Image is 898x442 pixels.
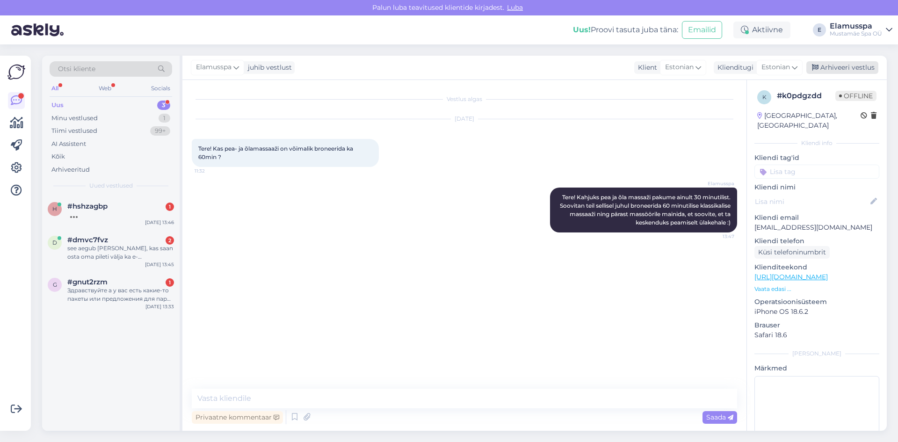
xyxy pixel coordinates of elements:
[682,21,722,39] button: Emailid
[634,63,657,72] div: Klient
[573,24,678,36] div: Proovi tasuta juba täna:
[67,286,174,303] div: Здравствуйте а у вас есть какие-то пакеты или предложения для пары ?
[754,349,879,358] div: [PERSON_NAME]
[757,111,861,130] div: [GEOGRAPHIC_DATA], [GEOGRAPHIC_DATA]
[53,281,57,288] span: g
[754,330,879,340] p: Safari 18.6
[145,261,174,268] div: [DATE] 13:45
[754,213,879,223] p: Kliendi email
[754,223,879,232] p: [EMAIL_ADDRESS][DOMAIN_NAME]
[7,63,25,81] img: Askly Logo
[665,62,694,72] span: Estonian
[198,145,355,160] span: Tere! Kas pea- ja õlamassaaži on võimalik broneerida ka 60min ?
[52,239,57,246] span: d
[244,63,292,72] div: juhib vestlust
[145,303,174,310] div: [DATE] 13:33
[150,126,170,136] div: 99+
[67,278,108,286] span: #gnut2rzm
[754,236,879,246] p: Kliendi telefon
[754,246,830,259] div: Küsi telefoninumbrit
[755,196,869,207] input: Lisa nimi
[157,101,170,110] div: 3
[51,114,98,123] div: Minu vestlused
[67,236,108,244] span: #dmvc7fvz
[754,273,828,281] a: [URL][DOMAIN_NAME]
[830,30,882,37] div: Mustamäe Spa OÜ
[50,82,60,94] div: All
[754,285,879,293] p: Vaata edasi ...
[51,139,86,149] div: AI Assistent
[149,82,172,94] div: Socials
[754,320,879,330] p: Brauser
[806,61,878,74] div: Arhiveeri vestlus
[166,236,174,245] div: 2
[813,23,826,36] div: E
[754,363,879,373] p: Märkmed
[159,114,170,123] div: 1
[192,115,737,123] div: [DATE]
[762,94,767,101] span: k
[714,63,753,72] div: Klienditugi
[733,22,790,38] div: Aktiivne
[51,152,65,161] div: Kõik
[754,307,879,317] p: iPhone OS 18.6.2
[777,90,835,101] div: # k0pdgzdd
[754,182,879,192] p: Kliendi nimi
[192,411,283,424] div: Privaatne kommentaar
[754,165,879,179] input: Lisa tag
[830,22,892,37] a: ElamusspaMustamäe Spa OÜ
[761,62,790,72] span: Estonian
[560,194,732,226] span: Tere! Kahjuks pea ja õla massaži pakume ainult 30 minutilist. Soovitan teil sellisel juhul bronee...
[145,219,174,226] div: [DATE] 13:46
[51,126,97,136] div: Tiimi vestlused
[573,25,591,34] b: Uus!
[754,297,879,307] p: Operatsioonisüsteem
[504,3,526,12] span: Luba
[754,262,879,272] p: Klienditeekond
[67,202,108,210] span: #hshzagbp
[58,64,95,74] span: Otsi kliente
[195,167,230,174] span: 11:32
[706,413,733,421] span: Saada
[754,153,879,163] p: Kliendi tag'id
[830,22,882,30] div: Elamusspa
[699,233,734,240] span: 13:47
[51,165,90,174] div: Arhiveeritud
[192,95,737,103] div: Vestlus algas
[166,203,174,211] div: 1
[67,244,174,261] div: see aegub [PERSON_NAME], kas saan osta oma pileti välja ka e-[PERSON_NAME] kaudu või siis pikenda...
[166,278,174,287] div: 1
[89,181,133,190] span: Uued vestlused
[699,180,734,187] span: Elamusspa
[196,62,232,72] span: Elamusspa
[97,82,113,94] div: Web
[51,101,64,110] div: Uus
[52,205,57,212] span: h
[835,91,876,101] span: Offline
[754,139,879,147] div: Kliendi info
